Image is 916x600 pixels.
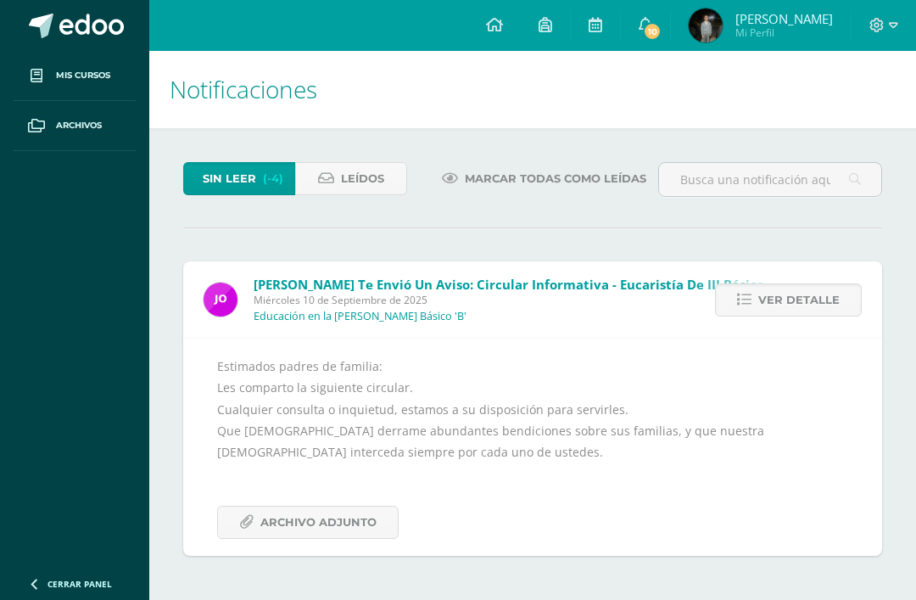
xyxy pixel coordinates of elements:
[254,293,768,307] span: Miércoles 10 de Septiembre de 2025
[56,119,102,132] span: Archivos
[341,163,384,194] span: Leídos
[14,101,136,151] a: Archivos
[295,162,407,195] a: Leídos
[217,506,399,539] a: Archivo Adjunto
[217,356,848,538] div: Estimados padres de familia: Les comparto la siguiente circular. Cualquier consulta o inquietud, ...
[659,163,881,196] input: Busca una notificación aquí
[254,310,466,323] p: Educación en la [PERSON_NAME] Básico 'B'
[263,163,283,194] span: (-4)
[421,162,667,195] a: Marcar todas como leídas
[183,162,295,195] a: Sin leer(-4)
[14,51,136,101] a: Mis cursos
[643,22,662,41] span: 10
[203,163,256,194] span: Sin leer
[170,73,317,105] span: Notificaciones
[254,276,768,293] span: [PERSON_NAME] te envió un aviso: Circular informativa - eucaristía de III básico.
[260,507,377,538] span: Archivo Adjunto
[465,163,646,194] span: Marcar todas como leídas
[689,8,723,42] img: b911e9233f8312e7d982d45355c2aaef.png
[56,69,110,82] span: Mis cursos
[47,578,112,590] span: Cerrar panel
[735,10,833,27] span: [PERSON_NAME]
[204,283,237,317] img: 6614adf7432e56e5c9e182f11abb21f1.png
[735,25,833,40] span: Mi Perfil
[758,284,840,316] span: Ver detalle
